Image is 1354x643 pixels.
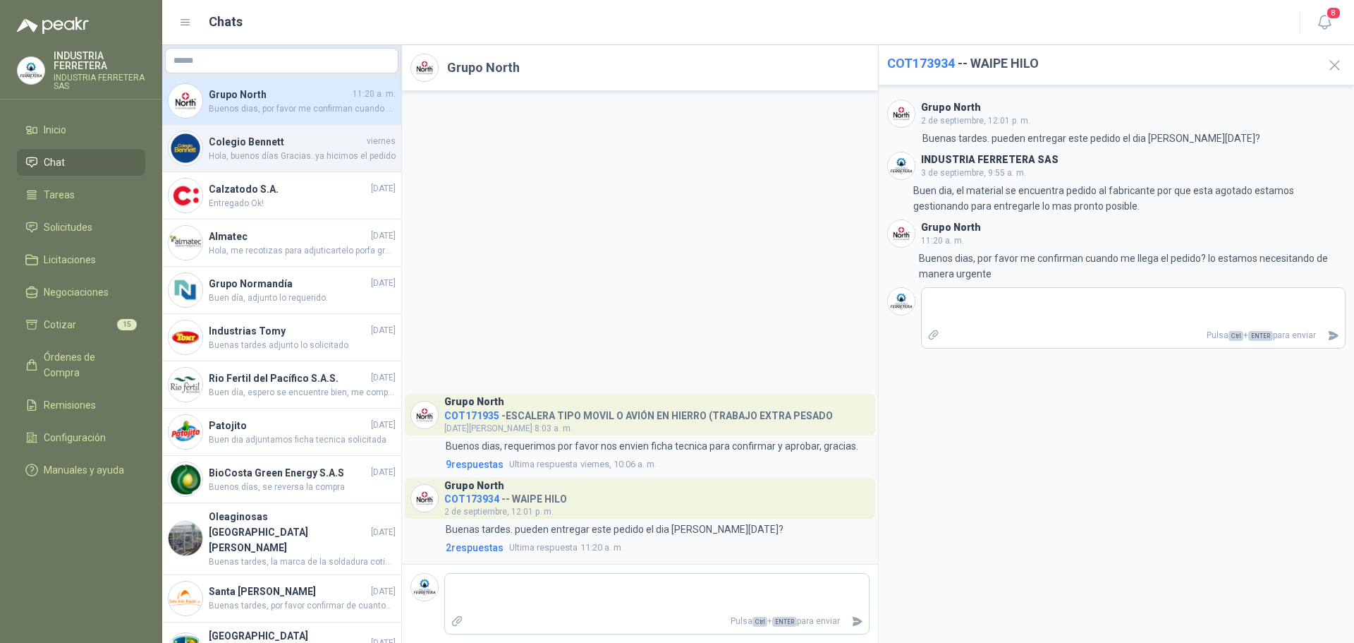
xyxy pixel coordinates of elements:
[371,585,396,599] span: [DATE]
[169,582,202,615] img: Company Logo
[411,54,438,81] img: Company Logo
[921,116,1030,126] span: 2 de septiembre, 12:01 p. m.
[209,386,396,399] span: Buen día, espero se encuentre bien, me comparte foto por favor de la referencia cotizada
[922,323,946,348] label: Adjuntar archivos
[162,78,401,125] a: Company LogoGrupo North11:20 a. m.Buenos dias, por favor me confirman cuando me llega el pedido? ...
[209,339,396,352] span: Buenas tardes adjunto lo solicitado
[169,273,202,307] img: Company Logo
[921,104,981,112] h3: Grupo North
[209,509,368,555] h4: Oleaginosas [GEOGRAPHIC_DATA][PERSON_NAME]
[752,617,767,627] span: Ctrl
[162,503,401,575] a: Company LogoOleaginosas [GEOGRAPHIC_DATA][PERSON_NAME][DATE]Buenas tardes, la marca de la soldadu...
[443,457,870,472] a: 9respuestasUltima respuestaviernes, 10:06 a. m.
[162,361,401,409] a: Company LogoRio Fertil del Pacífico S.A.S.[DATE]Buen día, espero se encuentre bien, me comparte f...
[772,617,797,627] span: ENTER
[17,214,145,241] a: Solicitudes
[446,457,504,472] span: 9 respuesta s
[443,540,870,555] a: 2respuestasUltima respuesta11:20 a. m.
[411,485,438,512] img: Company Logo
[117,319,137,330] span: 15
[353,88,396,101] span: 11:20 a. m.
[444,482,504,490] h3: Grupo North
[44,349,132,380] span: Órdenes de Compra
[209,87,350,102] h4: Grupo North
[17,424,145,451] a: Configuración
[371,277,396,290] span: [DATE]
[919,251,1346,282] p: Buenos dias, por favor me confirman cuando me llega el pedido? lo estamos necesitando de manera u...
[162,575,401,623] a: Company LogoSanta [PERSON_NAME][DATE]Buenas tardes, por favor confirmar de cuantos peldaños es la...
[44,462,124,478] span: Manuales y ayuda
[887,54,1315,73] h2: - - WAIPE HILO
[162,220,401,267] a: Company LogoAlmatec[DATE]Hola, me recotizas para adjuticartelo porfa gracias
[209,292,396,305] span: Buen día, adjunto lo requerido.
[18,57,44,84] img: Company Logo
[444,493,499,505] span: COT173934
[17,279,145,306] a: Negociaciones
[209,276,368,292] h4: Grupo Normandía
[921,224,981,232] h3: Grupo North
[17,311,145,338] a: Cotizar15
[446,540,504,555] span: 2 respuesta s
[17,116,145,143] a: Inicio
[44,397,96,413] span: Remisiones
[1248,331,1273,341] span: ENTER
[44,155,65,170] span: Chat
[444,423,573,433] span: [DATE][PERSON_NAME] 8:03 a. m.
[162,125,401,172] a: Company LogoColegio BennettviernesHola, buenos días Gracias..ya hicimos el pedido
[509,541,623,555] span: 11:20 a. m.
[209,134,364,150] h4: Colegio Bennett
[913,183,1346,214] p: Buen dia, el material se encuentra pedido al fabricante por que esta agotado estamos gestionando ...
[447,58,520,78] h2: Grupo North
[209,102,396,116] span: Buenos dias, por favor me confirman cuando me llega el pedido? lo estamos necesitando de manera u...
[1312,10,1337,35] button: 8
[169,462,202,496] img: Company Logo
[888,152,915,179] img: Company Logo
[169,320,202,354] img: Company Logo
[371,229,396,243] span: [DATE]
[169,522,202,555] img: Company Logo
[444,490,567,503] h4: - - WAIPE HILO
[371,526,396,539] span: [DATE]
[887,56,955,71] span: COT173934
[509,541,578,555] span: Ultima respuesta
[209,181,368,197] h4: Calzatodo S.A.
[846,609,869,634] button: Enviar
[921,236,964,246] span: 11:20 a. m.
[17,457,145,483] a: Manuales y ayuda
[444,407,833,420] h4: - ESCALERA TIPO MOVIL O AVIÓN EN HIERRO (TRABAJO EXTRA PESADO
[209,465,368,481] h4: BioCosta Green Energy S.A.S
[945,323,1322,348] p: Pulsa + para enviar
[509,457,578,471] span: Ultima respuesta
[169,131,202,165] img: Company Logo
[169,415,202,449] img: Company Logo
[888,220,915,247] img: Company Logo
[162,409,401,456] a: Company LogoPatojito[DATE]Buen dia adjuntamos ficha tecnica solicitada
[209,481,396,494] span: Buenos días, se reversa la compra
[445,609,469,634] label: Adjuntar archivos
[17,17,89,34] img: Logo peakr
[371,182,396,196] span: [DATE]
[209,197,396,210] span: Entregado Ok!
[371,324,396,337] span: [DATE]
[446,522,783,537] p: Buenas tardes. pueden entregar este pedido el dia [PERSON_NAME][DATE]?
[169,179,202,212] img: Company Logo
[209,244,396,258] span: Hola, me recotizas para adjuticartelo porfa gracias
[209,323,368,339] h4: Industrias Tomy
[209,584,368,599] h4: Santa [PERSON_NAME]
[888,100,915,127] img: Company Logo
[209,555,396,569] span: Buenas tardes, la marca de la soldadura cotizada es PREMIUM WELD
[888,288,915,315] img: Company Logo
[44,317,76,332] span: Cotizar
[921,168,1026,178] span: 3 de septiembre, 9:55 a. m.
[209,371,368,386] h4: Rio Fertil del Pacífico S.A.S.
[411,574,438,601] img: Company Logo
[371,419,396,432] span: [DATE]
[1326,6,1341,20] span: 8
[44,220,92,235] span: Solicitudes
[371,466,396,479] span: [DATE]
[169,84,202,118] img: Company Logo
[444,398,504,406] h3: Grupo North
[44,284,109,300] span: Negociaciones
[209,12,243,32] h1: Chats
[1228,331,1243,341] span: Ctrl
